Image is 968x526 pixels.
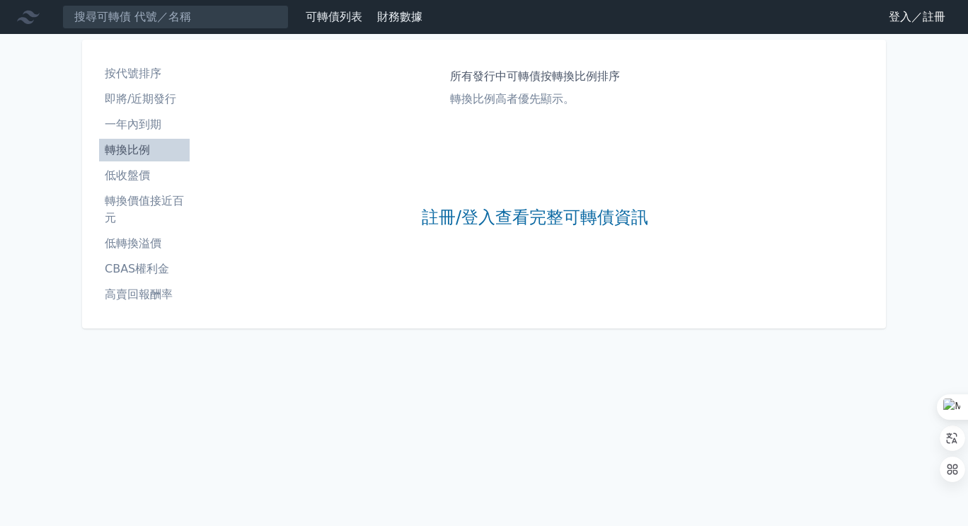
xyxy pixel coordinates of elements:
a: 低收盤價 [99,164,190,187]
a: 按代號排序 [99,62,190,85]
li: CBAS權利金 [99,261,190,278]
a: CBAS權利金 [99,258,190,280]
li: 一年內到期 [99,116,190,133]
a: 高賣回報酬率 [99,283,190,306]
input: 搜尋可轉債 代號／名稱 [62,5,289,29]
li: 按代號排序 [99,65,190,82]
li: 低轉換溢價 [99,235,190,252]
li: 轉換比例 [99,142,190,159]
a: 即將/近期發行 [99,88,190,110]
a: 財務數據 [377,10,422,23]
a: 可轉債列表 [306,10,362,23]
a: 轉換比例 [99,139,190,161]
h1: 所有發行中可轉債按轉換比例排序 [450,68,620,85]
a: 註冊/登入查看完整可轉債資訊 [422,207,648,229]
a: 登入／註冊 [877,6,957,28]
li: 即將/近期發行 [99,91,190,108]
p: 轉換比例高者優先顯示。 [450,91,620,108]
a: 低轉換溢價 [99,232,190,255]
li: 低收盤價 [99,167,190,184]
li: 轉換價值接近百元 [99,193,190,227]
a: 一年內到期 [99,113,190,136]
li: 高賣回報酬率 [99,286,190,303]
a: 轉換價值接近百元 [99,190,190,229]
